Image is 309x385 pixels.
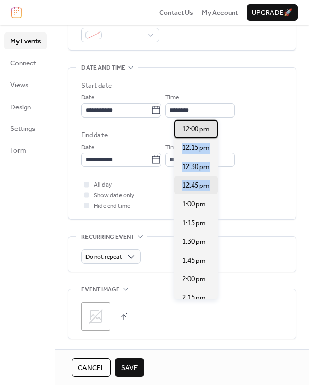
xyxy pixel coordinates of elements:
span: Show date only [94,191,134,201]
span: 1:30 pm [182,237,206,247]
a: My Account [202,7,238,18]
span: Do not repeat [85,251,122,263]
span: 12:00 pm [182,124,210,135]
a: Design [4,98,47,115]
span: Cancel [78,363,105,373]
span: Save [121,363,138,373]
span: 2:00 pm [182,274,206,284]
div: ; [81,302,110,331]
span: 1:45 pm [182,256,206,266]
span: Recurring event [81,231,134,242]
span: 12:15 pm [182,143,210,153]
button: Save [115,358,144,377]
span: 1:15 pm [182,218,206,228]
span: 1:00 pm [182,199,206,209]
a: Settings [4,120,47,137]
span: All day [94,180,112,190]
span: Time [165,143,179,153]
span: Date [81,93,94,103]
a: Contact Us [159,7,193,18]
div: Start date [81,80,112,91]
span: Upgrade 🚀 [252,8,293,18]
span: My Events [10,36,41,46]
span: Views [10,80,28,90]
div: Event color [81,15,157,26]
a: Views [4,76,47,93]
button: Cancel [72,358,111,377]
span: 12:30 pm [182,162,210,172]
a: My Events [4,32,47,49]
span: My Account [202,8,238,18]
span: Date and time [81,63,125,73]
span: Form [10,145,26,156]
span: Contact Us [159,8,193,18]
a: Form [4,142,47,158]
div: End date [81,130,108,140]
img: logo [11,7,22,18]
span: 12:45 pm [182,180,210,191]
span: Design [10,102,31,112]
span: Hide end time [94,201,130,211]
span: Settings [10,124,35,134]
span: Connect [10,58,36,69]
span: Date [81,143,94,153]
span: Time [165,93,179,103]
span: 2:15 pm [182,293,206,303]
span: Event image [81,284,120,295]
button: Upgrade🚀 [247,4,298,21]
a: Connect [4,55,47,71]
